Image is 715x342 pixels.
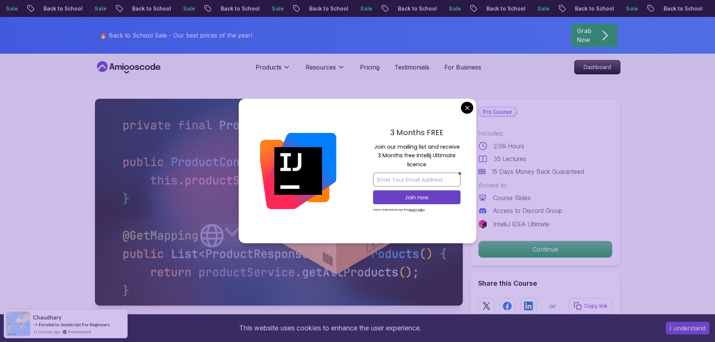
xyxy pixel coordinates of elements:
[478,220,487,229] img: jetbrains logo
[582,5,606,12] p: Sale
[6,320,655,336] div: This website uses cookies to enhance the user experience.
[584,302,608,310] p: Copy link
[88,5,139,12] p: Back to School
[33,321,38,327] span: ->
[666,322,709,334] button: Accept cookies
[139,5,163,12] p: Sale
[176,5,227,12] p: Back to School
[493,206,562,215] p: Access to Discord Group
[619,5,670,12] p: Back to School
[549,301,556,310] p: or
[574,60,620,74] a: Dashboard
[95,99,463,306] img: spring-product-api_thumbnail
[479,241,612,258] p: Continue
[227,5,251,12] p: Sale
[493,5,517,12] p: Sale
[478,278,613,289] h2: Share this Course
[442,5,493,12] p: Back to School
[39,321,110,328] a: Enroled to JavaScript For Beginners
[6,312,30,336] img: provesource social proof notification image
[33,314,62,321] span: chaudhary
[256,63,281,72] p: Products
[478,129,613,138] p: Includes:
[493,220,549,229] p: IntelliJ IDEA Ultimate
[256,63,291,78] button: Products
[670,5,694,12] p: Sale
[531,5,582,12] p: Back to School
[360,63,379,72] a: Pricing
[394,63,429,72] a: Testimonials
[316,5,340,12] p: Sale
[478,181,613,190] p: Access to:
[444,63,481,72] a: For Business
[354,5,405,12] p: Back to School
[569,298,613,314] button: Copy link
[68,328,91,335] a: ProveSource
[478,241,613,258] button: Continue
[494,142,524,151] p: 2.09 Hours
[306,63,345,78] button: Resources
[33,328,60,335] span: 11 minutes ago
[577,26,592,44] p: Grab Now
[405,5,429,12] p: Sale
[265,5,316,12] p: Back to School
[50,5,74,12] p: Sale
[493,193,531,202] p: Course Slides
[479,107,516,116] p: Pro Course
[492,167,584,176] p: 15 Days Money Back Guaranteed
[494,154,526,163] p: 35 Lectures
[99,31,252,40] p: 🔥 Back to School Sale - Our best prices of the year!
[306,63,336,72] p: Resources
